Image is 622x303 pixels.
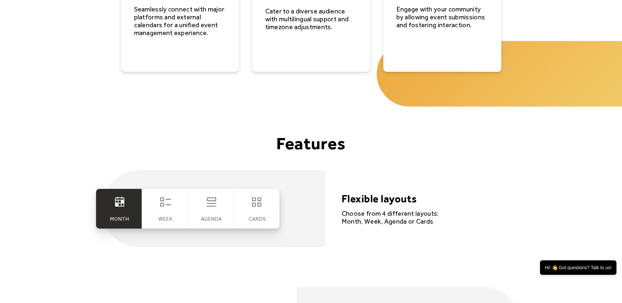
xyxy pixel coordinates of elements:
[249,216,266,222] div: cards
[342,192,440,205] h4: Flexible layouts
[101,135,521,152] h3: Features
[265,7,357,31] div: Cater to a diverse audience with multilingual support and timezone adjustments.
[396,5,488,29] div: Engage with your community by allowing event submissions and fostering interaction.
[158,216,172,222] div: Week
[110,216,129,222] div: Month
[134,5,226,37] div: Seamlessly connect with major platforms and external calendars for a unified event management exp...
[201,216,222,222] div: Agenda
[342,210,440,225] div: Choose from 4 different layouts: Month, Week, Agenda or Cards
